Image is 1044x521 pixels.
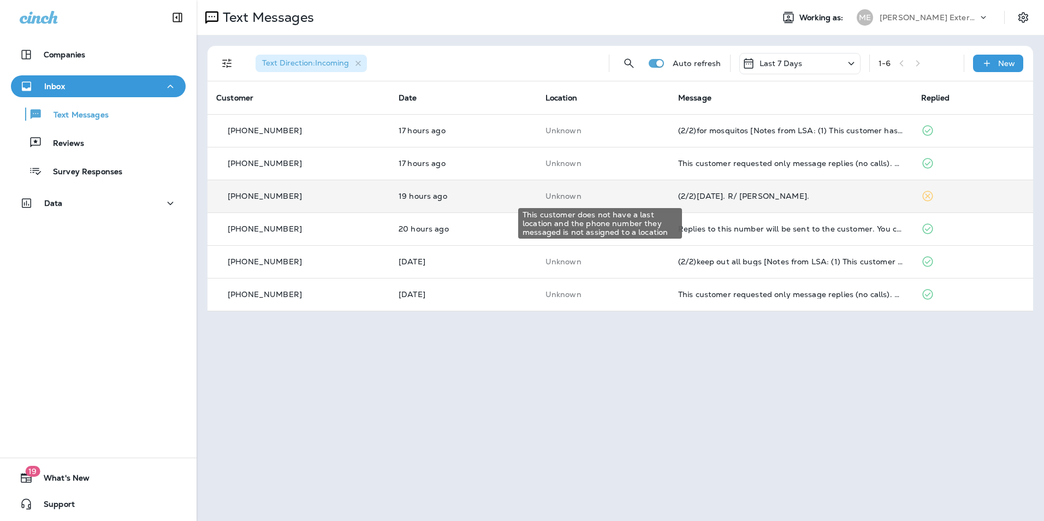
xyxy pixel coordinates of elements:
p: [PHONE_NUMBER] [228,192,302,200]
p: Text Messages [218,9,314,26]
p: Data [44,199,63,208]
span: Message [678,93,711,103]
div: (2/2)Thursday. R/ Michael Coffey. [678,192,904,200]
p: Sep 8, 2025 03:29 PM [399,159,528,168]
div: This customer requested only message replies (no calls). Reply here or respond via your LSA dashb... [678,159,904,168]
span: Working as: [799,13,846,22]
button: Collapse Sidebar [162,7,193,28]
span: Date [399,93,417,103]
p: This customer does not have a last location and the phone number they messaged is not assigned to... [545,290,661,299]
p: This customer does not have a last location and the phone number they messaged is not assigned to... [545,159,661,168]
p: Sep 8, 2025 02:03 PM [399,192,528,200]
button: Search Messages [618,52,640,74]
button: Survey Responses [11,159,186,182]
button: Settings [1013,8,1033,27]
p: This customer does not have a last location and the phone number they messaged is not assigned to... [545,126,661,135]
button: Support [11,493,186,515]
button: Companies [11,44,186,66]
button: Text Messages [11,103,186,126]
p: Sep 8, 2025 12:50 PM [399,224,528,233]
p: Companies [44,50,85,59]
p: Text Messages [43,110,109,121]
p: New [998,59,1015,68]
button: 19What's New [11,467,186,489]
p: [PHONE_NUMBER] [228,257,302,266]
p: Survey Responses [42,167,122,177]
div: 1 - 6 [879,59,891,68]
p: Inbox [44,82,65,91]
button: Reviews [11,131,186,154]
p: Reviews [42,139,84,149]
p: [PHONE_NUMBER] [228,126,302,135]
p: Sep 3, 2025 08:54 AM [399,257,528,266]
p: [PERSON_NAME] Exterminating [880,13,978,22]
span: 19 [25,466,40,477]
p: Last 7 Days [760,59,803,68]
p: [PHONE_NUMBER] [228,224,302,233]
div: Replies to this number will be sent to the customer. You can also choose to call the customer thr... [678,224,904,233]
p: [PHONE_NUMBER] [228,290,302,299]
div: (2/2)keep out all bugs [Notes from LSA: (1) This customer has requested a quote (2) This customer... [678,257,904,266]
button: Filters [216,52,238,74]
p: Sep 2, 2025 02:37 PM [399,290,528,299]
span: Customer [216,93,253,103]
span: Text Direction : Incoming [262,58,349,68]
p: This customer does not have a last location and the phone number they messaged is not assigned to... [545,192,661,200]
p: [PHONE_NUMBER] [228,159,302,168]
span: What's New [33,473,90,487]
span: Support [33,500,75,513]
button: Inbox [11,75,186,97]
div: Text Direction:Incoming [256,55,367,72]
div: This customer requested only message replies (no calls). Reply here or respond via your LSA dashb... [678,290,904,299]
span: Location [545,93,577,103]
div: (2/2)for mosquitos [Notes from LSA: (1) This customer has requested a quote (2) This customer has... [678,126,904,135]
div: This customer does not have a last location and the phone number they messaged is not assigned to... [518,208,682,239]
p: This customer does not have a last location and the phone number they messaged is not assigned to... [545,257,661,266]
p: Auto refresh [673,59,721,68]
p: Sep 8, 2025 04:06 PM [399,126,528,135]
button: Data [11,192,186,214]
div: ME [857,9,873,26]
span: Replied [921,93,950,103]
